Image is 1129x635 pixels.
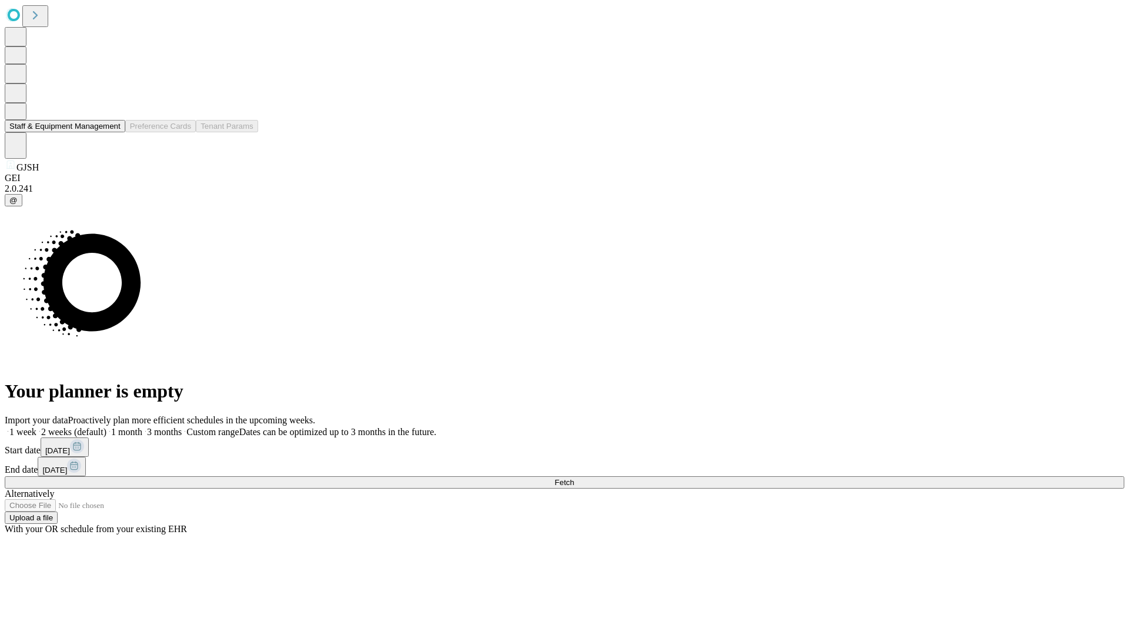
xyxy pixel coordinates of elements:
span: 3 months [147,427,182,437]
span: [DATE] [42,466,67,474]
button: Preference Cards [125,120,196,132]
span: With your OR schedule from your existing EHR [5,524,187,534]
span: Proactively plan more efficient schedules in the upcoming weeks. [68,415,315,425]
button: Fetch [5,476,1124,489]
button: [DATE] [38,457,86,476]
span: Custom range [186,427,239,437]
div: GEI [5,173,1124,183]
span: [DATE] [45,446,70,455]
span: Alternatively [5,489,54,499]
button: Staff & Equipment Management [5,120,125,132]
span: 2 weeks (default) [41,427,106,437]
span: GJSH [16,162,39,172]
div: End date [5,457,1124,476]
span: Dates can be optimized up to 3 months in the future. [239,427,436,437]
button: [DATE] [41,437,89,457]
span: 1 week [9,427,36,437]
button: Tenant Params [196,120,258,132]
span: 1 month [111,427,142,437]
h1: Your planner is empty [5,380,1124,402]
span: @ [9,196,18,205]
button: Upload a file [5,512,58,524]
button: @ [5,194,22,206]
div: 2.0.241 [5,183,1124,194]
span: Fetch [555,478,574,487]
div: Start date [5,437,1124,457]
span: Import your data [5,415,68,425]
